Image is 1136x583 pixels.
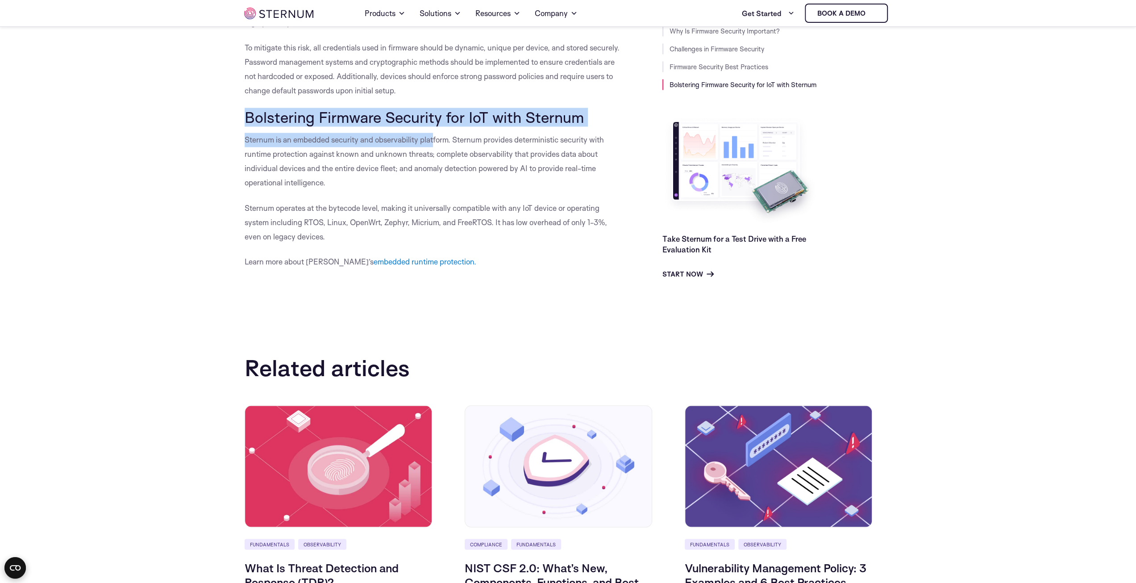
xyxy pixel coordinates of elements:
[662,268,714,279] a: Start Now
[244,8,313,19] img: sternum iot
[662,115,819,226] img: Take Sternum for a Test Drive with a Free Evaluation Kit
[685,405,872,528] img: Vulnerability Management Policy: 3 Examples and 6 Best Practices
[805,4,888,23] a: Book a demo
[670,63,768,71] a: Firmware Security Best Practices
[245,254,622,268] p: Learn more about [PERSON_NAME]’s
[465,405,652,528] img: NIST CSF 2.0: What’s New, Components, Functions, and Best Practices
[245,201,622,243] p: Sternum operates at the bytecode level, making it universally compatible with any IoT device or o...
[670,45,764,53] a: Challenges in Firmware Security
[670,27,780,35] a: Why Is Firmware Security Important?
[245,133,622,190] p: Sternum is an embedded security and observability platform. Sternum provides deterministic securi...
[535,1,578,26] a: Company
[365,1,405,26] a: Products
[245,354,892,380] h2: Related articles
[245,43,620,95] span: To mitigate this risk, all credentials used in firmware should be dynamic, unique per device, and...
[245,405,432,528] img: What Is Threat Detection and Response (TDR)?
[4,557,26,579] button: Open CMP widget
[245,108,584,126] span: Bolstering Firmware Security for IoT with Sternum
[662,234,806,254] a: Take Sternum for a Test Drive with a Free Evaluation Kit
[420,1,461,26] a: Solutions
[374,256,476,266] a: embedded runtime protection.
[475,1,520,26] a: Resources
[741,4,794,22] a: Get Started
[869,10,876,17] img: sternum iot
[670,80,816,89] a: Bolstering Firmware Security for IoT with Sternum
